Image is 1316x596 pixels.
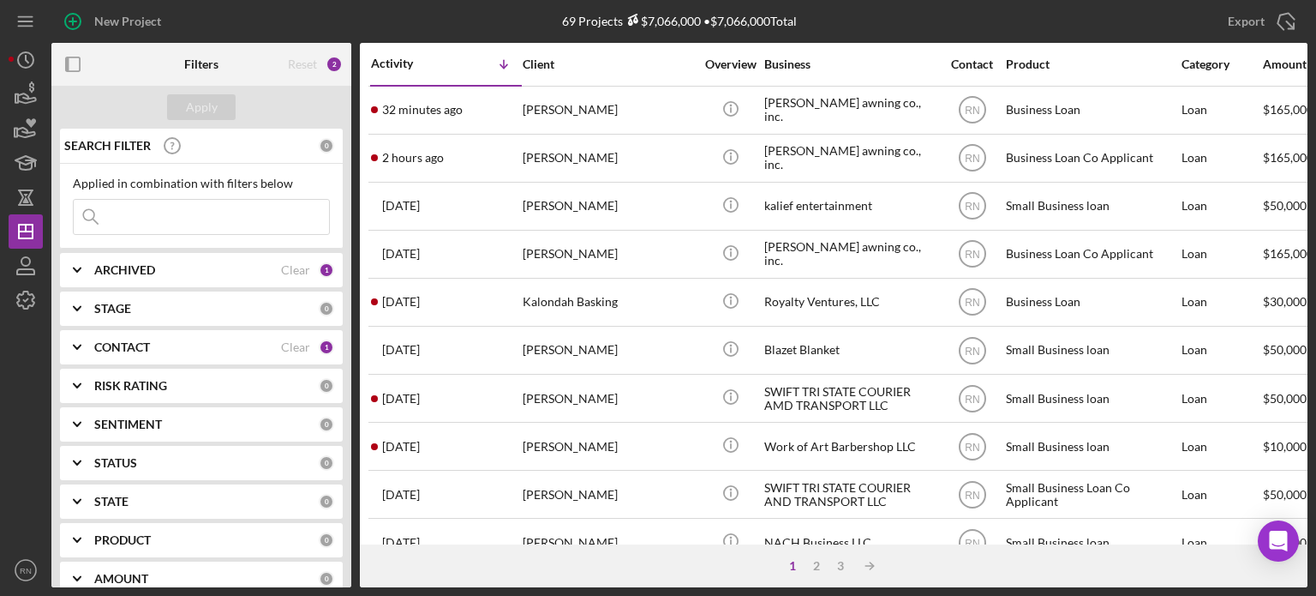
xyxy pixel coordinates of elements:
b: STAGE [94,302,131,316]
span: $50,000 [1263,342,1307,357]
div: 0 [319,138,334,154]
div: 1 [319,262,334,278]
div: 0 [319,455,334,471]
text: RN [965,153,979,165]
div: Blazet Blanket [764,328,936,373]
b: PRODUCT [94,533,151,547]
b: ARCHIVED [94,263,155,277]
div: Work of Art Barbershop LLC [764,424,936,469]
button: Apply [167,94,236,120]
time: 2025-09-01 18:19 [382,343,420,357]
div: Small Business loan [1006,424,1177,469]
div: Business Loan Co Applicant [1006,135,1177,181]
div: [PERSON_NAME] awning co., inc. [764,87,936,133]
div: NACH Business LLC [764,520,936,565]
time: 2025-08-30 20:32 [382,392,420,406]
div: Small Business loan [1006,520,1177,565]
span: $165,000 [1263,102,1313,117]
span: $165,000 [1263,246,1313,261]
div: 1 [781,559,805,573]
text: RN [965,249,979,261]
div: kalief entertainment [764,184,936,229]
b: RISK RATING [94,379,167,393]
div: Small Business loan [1006,376,1177,421]
time: 2025-09-02 21:43 [382,295,420,309]
div: Loan [1181,280,1261,325]
div: [PERSON_NAME] [523,135,694,181]
b: Filters [184,57,218,71]
div: [PERSON_NAME] [523,184,694,229]
div: Export [1228,4,1265,39]
div: [PERSON_NAME] [523,424,694,469]
text: RN [965,489,979,501]
b: SEARCH FILTER [64,139,151,153]
div: 1 [319,340,334,355]
div: [PERSON_NAME] [523,232,694,277]
div: Contact [940,57,1004,71]
time: 2025-09-03 14:06 [382,247,420,261]
span: $50,000 [1263,198,1307,213]
time: 2025-08-20 00:14 [382,488,420,502]
text: RN [965,393,979,405]
text: RN [965,441,979,453]
div: SWIFT TRI STATE COURIER AMD TRANSPORT LLC [764,376,936,421]
time: 2025-09-05 14:46 [382,103,463,117]
div: [PERSON_NAME] [523,328,694,373]
div: Reset [288,57,317,71]
time: 2025-09-05 13:40 [382,151,444,165]
span: $50,000 [1263,391,1307,406]
span: $10,000 [1263,439,1307,454]
div: 0 [319,378,334,394]
span: $30,000 [1263,294,1307,309]
div: Loan [1181,232,1261,277]
text: RN [20,566,32,575]
text: RN [965,537,979,549]
b: SENTIMENT [94,418,162,431]
div: [PERSON_NAME] [523,472,694,517]
time: 2025-09-04 09:57 [382,199,420,213]
div: 0 [319,301,334,316]
div: Kalondah Basking [523,280,694,325]
div: 0 [319,494,334,509]
div: Product [1006,57,1177,71]
button: New Project [51,4,178,39]
div: $7,066,000 [623,14,701,28]
div: 0 [319,417,334,432]
text: RN [965,297,979,309]
div: 0 [319,533,334,548]
div: Loan [1181,135,1261,181]
button: RN [9,553,43,587]
div: Overview [698,57,763,71]
span: $50,000 [1263,487,1307,502]
text: RN [965,345,979,357]
time: 2025-08-17 02:31 [382,536,420,550]
div: Clear [281,340,310,354]
b: CONTACT [94,340,150,354]
div: Open Intercom Messenger [1258,521,1299,562]
div: 3 [828,559,852,573]
div: Applied in combination with filters below [73,177,330,190]
div: 2 [805,559,828,573]
div: Apply [186,94,218,120]
button: Export [1211,4,1307,39]
div: [PERSON_NAME] [523,520,694,565]
b: AMOUNT [94,572,148,586]
div: Business Loan [1006,87,1177,133]
div: Small Business loan [1006,328,1177,373]
div: [PERSON_NAME] awning co., inc. [764,232,936,277]
div: Royalty Ventures, LLC [764,280,936,325]
div: Small Business Loan Co Applicant [1006,472,1177,517]
div: Business Loan [1006,280,1177,325]
div: Business Loan Co Applicant [1006,232,1177,277]
div: 69 Projects • $7,066,000 Total [562,14,797,28]
div: [PERSON_NAME] awning co., inc. [764,135,936,181]
div: Clear [281,263,310,277]
div: Loan [1181,328,1261,373]
div: Loan [1181,472,1261,517]
div: Loan [1181,376,1261,421]
div: Client [523,57,694,71]
div: Activity [371,57,446,70]
div: Small Business loan [1006,184,1177,229]
text: RN [965,105,979,117]
div: Category [1181,57,1261,71]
